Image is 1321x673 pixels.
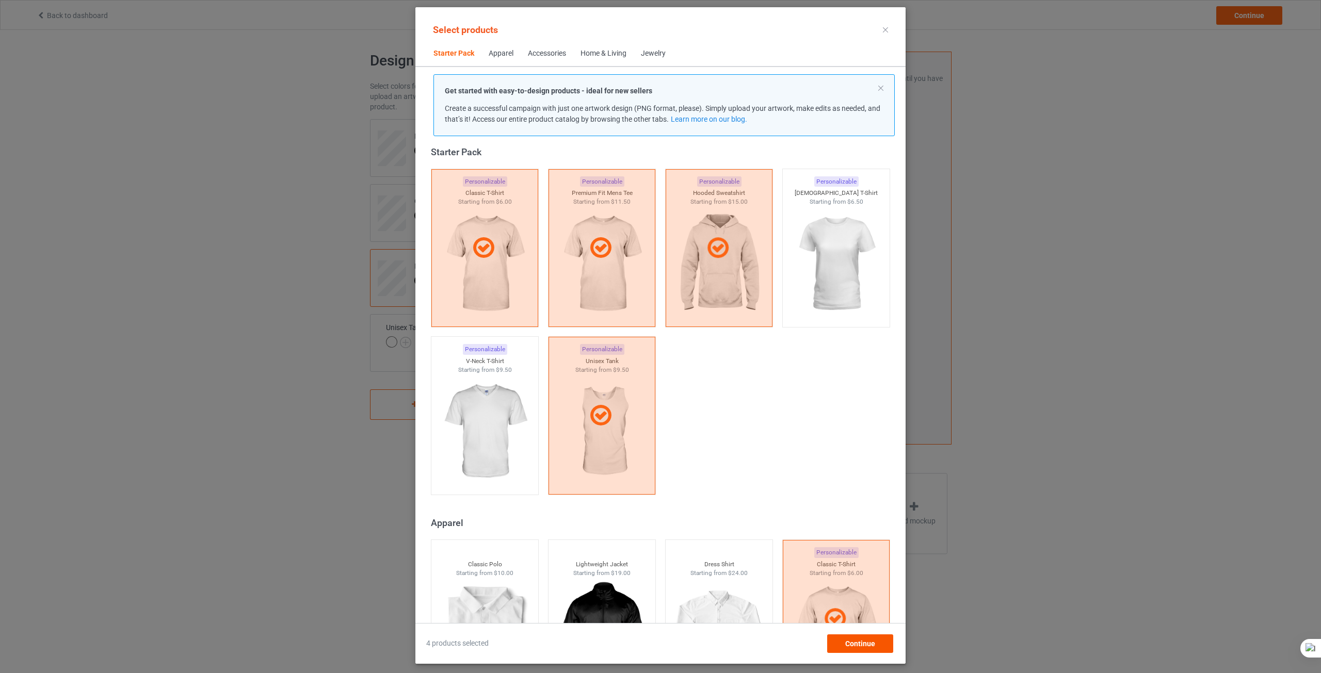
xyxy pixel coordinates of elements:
div: Personalizable [814,176,859,187]
span: $19.00 [611,569,631,577]
div: Starter Pack [431,146,895,158]
span: 4 products selected [426,638,489,649]
span: Starter Pack [426,41,481,66]
a: Learn more on our blog. [671,115,747,123]
img: regular.jpg [790,206,882,322]
div: Classic Polo [431,560,539,569]
div: Lightweight Jacket [549,560,656,569]
div: [DEMOGRAPHIC_DATA] T-Shirt [783,189,890,198]
div: Apparel [489,48,513,59]
div: Jewelry [641,48,666,59]
span: $10.00 [494,569,513,577]
span: $24.00 [728,569,748,577]
div: Personalizable [463,344,507,355]
div: Starting from [666,569,773,578]
div: Apparel [431,517,895,529]
strong: Get started with easy-to-design products - ideal for new sellers [445,87,652,95]
img: regular.jpg [439,374,531,489]
div: Continue [827,634,893,653]
div: Dress Shirt [666,560,773,569]
span: $9.50 [496,366,512,373]
div: Starting from [431,569,539,578]
div: Home & Living [581,48,626,59]
span: Select products [433,24,498,35]
div: Starting from [549,569,656,578]
span: $6.50 [847,198,863,205]
div: Accessories [528,48,566,59]
span: Continue [845,639,875,648]
div: Starting from [783,198,890,206]
span: Create a successful campaign with just one artwork design (PNG format, please). Simply upload you... [445,104,880,123]
div: Starting from [431,366,539,374]
div: V-Neck T-Shirt [431,357,539,366]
